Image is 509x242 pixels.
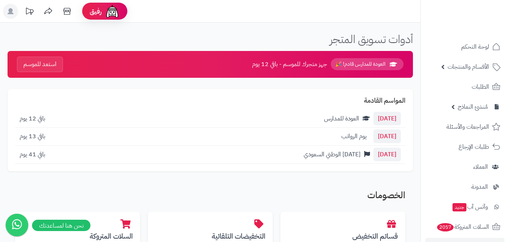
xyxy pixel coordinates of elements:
[330,33,413,45] h1: أدوات تسويق المتجر
[105,4,120,19] img: ai-face.png
[304,150,361,159] span: [DATE] الوطني السعودي
[446,122,489,132] span: المراجعات والأسئلة
[436,222,489,232] span: السلات المتروكة
[20,4,39,21] a: تحديثات المنصة
[459,142,489,152] span: طلبات الإرجاع
[20,150,45,159] span: باقي 41 يوم
[472,82,489,92] span: الطلبات
[425,178,504,196] a: المدونة
[425,198,504,216] a: وآتس آبجديد
[341,132,367,141] span: يوم الرواتب
[373,148,401,161] span: [DATE]
[331,58,404,70] span: العودة للمدارس قادم! 🎉
[155,232,265,240] h3: التخفيضات التلقائية
[471,182,488,192] span: المدونة
[425,38,504,56] a: لوحة التحكم
[425,118,504,136] a: المراجعات والأسئلة
[452,203,466,211] span: جديد
[20,114,45,123] span: باقي 12 يوم
[452,202,488,212] span: وآتس آب
[437,223,454,231] span: 2057
[425,158,504,176] a: العملاء
[448,62,489,72] span: الأقسام والمنتجات
[324,114,359,123] span: العودة للمدارس
[458,102,488,112] span: مُنشئ النماذج
[252,60,327,69] span: جهز متجرك للموسم - باقي 12 يوم
[458,19,502,35] img: logo-2.png
[90,7,102,16] span: رفيق
[20,132,45,141] span: باقي 13 يوم
[373,112,401,125] span: [DATE]
[473,162,488,172] span: العملاء
[425,138,504,156] a: طلبات الإرجاع
[15,190,405,204] h2: الخصومات
[373,129,401,143] span: [DATE]
[425,78,504,96] a: الطلبات
[15,97,405,104] h2: المواسم القادمة
[17,57,63,72] button: استعد للموسم
[425,218,504,236] a: السلات المتروكة2057
[461,42,489,52] span: لوحة التحكم
[288,232,398,240] h3: قسائم التخفيض
[23,232,133,240] h3: السلات المتروكة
